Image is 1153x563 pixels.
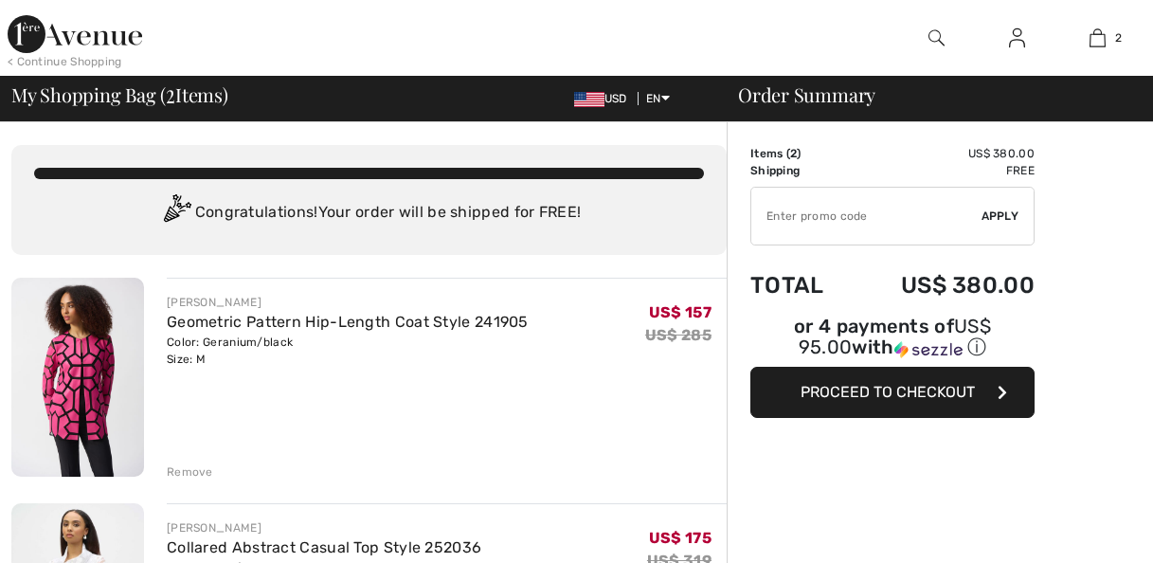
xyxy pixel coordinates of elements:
img: My Info [1009,27,1025,49]
div: [PERSON_NAME] [167,519,481,536]
img: Congratulation2.svg [157,194,195,232]
td: US$ 380.00 [851,253,1035,318]
span: USD [574,92,635,105]
div: or 4 payments ofUS$ 95.00withSezzle Click to learn more about Sezzle [750,318,1035,367]
img: 1ère Avenue [8,15,142,53]
span: US$ 175 [649,529,712,547]
span: US$ 95.00 [799,315,991,358]
img: search the website [928,27,945,49]
div: < Continue Shopping [8,53,122,70]
span: 2 [166,81,175,105]
button: Proceed to Checkout [750,367,1035,418]
span: Proceed to Checkout [801,383,975,401]
img: Geometric Pattern Hip-Length Coat Style 241905 [11,278,144,477]
div: Color: Geranium/black Size: M [167,334,529,368]
img: Sezzle [894,341,963,358]
s: US$ 285 [645,326,712,344]
span: My Shopping Bag ( Items) [11,85,228,104]
div: Order Summary [715,85,1142,104]
a: 2 [1058,27,1137,49]
a: Geometric Pattern Hip-Length Coat Style 241905 [167,313,529,331]
span: EN [646,92,670,105]
input: Promo code [751,188,982,245]
div: or 4 payments of with [750,318,1035,360]
img: My Bag [1090,27,1106,49]
div: [PERSON_NAME] [167,294,529,311]
span: US$ 157 [649,303,712,321]
td: US$ 380.00 [851,145,1035,162]
span: 2 [1115,29,1122,46]
img: US Dollar [574,92,604,107]
td: Free [851,162,1035,179]
a: Collared Abstract Casual Top Style 252036 [167,538,481,556]
td: Items ( ) [750,145,851,162]
td: Shipping [750,162,851,179]
span: Apply [982,208,1019,225]
div: Congratulations! Your order will be shipped for FREE! [34,194,704,232]
td: Total [750,253,851,318]
div: Remove [167,463,213,481]
a: Sign In [994,27,1040,50]
span: 2 [790,147,797,160]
